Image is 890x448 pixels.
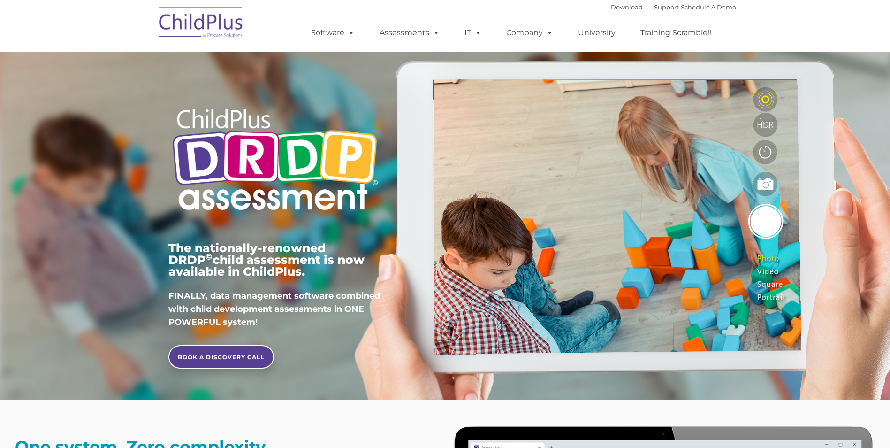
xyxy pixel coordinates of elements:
[569,23,625,42] a: University
[455,23,491,42] a: IT
[154,0,248,47] img: ChildPlus by Procare Solutions
[168,291,380,327] span: FINALLY, data management software combined with child development assessments in ONE POWERFUL sys...
[497,23,563,42] a: Company
[611,3,643,11] a: Download
[168,96,381,226] img: Copyright - DRDP Logo Light
[611,3,736,11] font: |
[631,23,721,42] a: Training Scramble!!
[168,241,365,278] span: The nationally-renowned DRDP child assessment is now available in ChildPlus.
[681,3,736,11] a: Schedule A Demo
[370,23,449,42] a: Assessments
[654,3,679,11] a: Support
[302,23,364,42] a: Software
[168,345,274,369] a: BOOK A DISCOVERY CALL
[205,251,213,262] sup: ©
